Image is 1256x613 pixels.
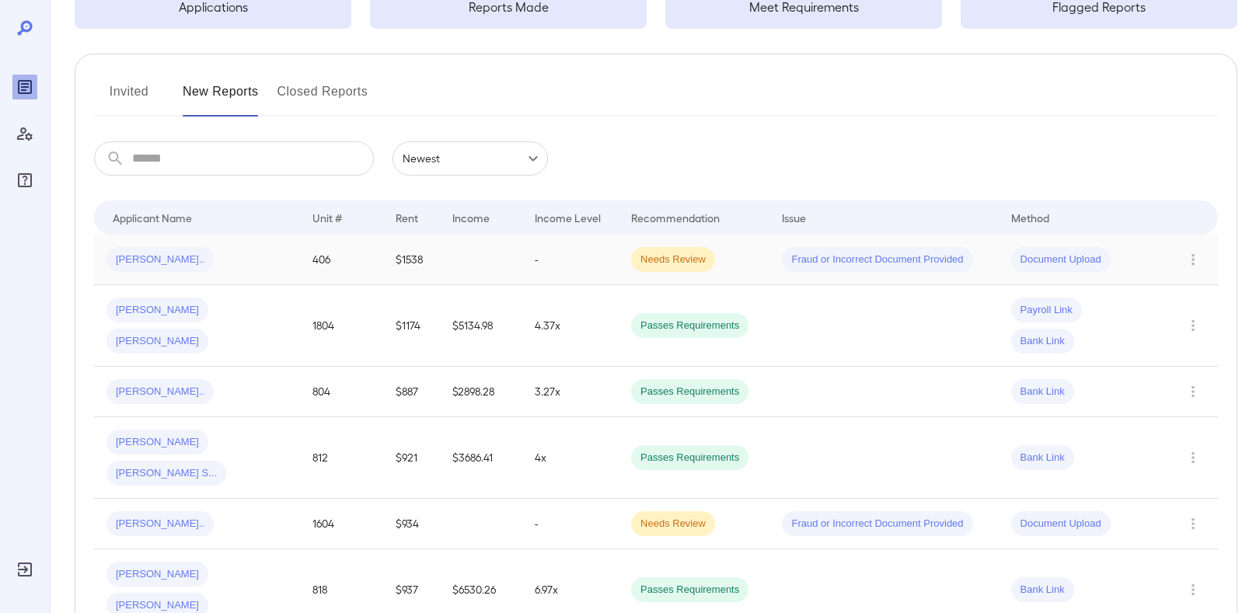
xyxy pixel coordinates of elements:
span: [PERSON_NAME].. [106,385,214,399]
td: $2898.28 [440,367,522,417]
div: FAQ [12,168,37,193]
div: Manage Users [12,121,37,146]
td: - [522,235,619,285]
span: Passes Requirements [631,451,748,465]
div: Recommendation [631,208,720,227]
div: Method [1011,208,1049,227]
div: Newest [392,141,548,176]
span: [PERSON_NAME] [106,303,208,318]
span: Passes Requirements [631,319,748,333]
span: [PERSON_NAME].. [106,253,214,267]
td: $934 [383,499,440,549]
span: [PERSON_NAME] [106,435,208,450]
td: 812 [300,417,382,499]
div: Issue [782,208,807,227]
button: Row Actions [1181,511,1205,536]
td: $921 [383,417,440,499]
div: Rent [396,208,420,227]
div: Income [452,208,490,227]
span: Document Upload [1011,253,1111,267]
span: Bank Link [1011,385,1074,399]
td: 406 [300,235,382,285]
td: $1174 [383,285,440,367]
span: Bank Link [1011,583,1074,597]
span: Bank Link [1011,451,1074,465]
button: Row Actions [1181,247,1205,272]
span: [PERSON_NAME] [106,567,208,582]
button: Invited [94,79,164,117]
td: 1804 [300,285,382,367]
span: Document Upload [1011,517,1111,531]
td: $1538 [383,235,440,285]
td: $887 [383,367,440,417]
span: Passes Requirements [631,385,748,399]
td: 3.27x [522,367,619,417]
td: - [522,499,619,549]
div: Reports [12,75,37,99]
div: Applicant Name [113,208,192,227]
span: Needs Review [631,517,715,531]
button: Row Actions [1181,313,1205,338]
div: Log Out [12,557,37,582]
span: Fraud or Incorrect Document Provided [782,517,972,531]
span: [PERSON_NAME] [106,334,208,349]
button: Closed Reports [277,79,368,117]
span: [PERSON_NAME] S... [106,466,226,481]
span: Needs Review [631,253,715,267]
div: Unit # [312,208,342,227]
span: Payroll Link [1011,303,1082,318]
span: Bank Link [1011,334,1074,349]
td: $3686.41 [440,417,522,499]
td: 4x [522,417,619,499]
button: Row Actions [1181,577,1205,602]
span: Passes Requirements [631,583,748,597]
button: Row Actions [1181,445,1205,470]
td: 4.37x [522,285,619,367]
span: [PERSON_NAME].. [106,517,214,531]
td: 1604 [300,499,382,549]
span: Fraud or Incorrect Document Provided [782,253,972,267]
div: Income Level [535,208,601,227]
span: [PERSON_NAME] [106,598,208,613]
td: 804 [300,367,382,417]
button: Row Actions [1181,379,1205,404]
button: New Reports [183,79,259,117]
td: $5134.98 [440,285,522,367]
